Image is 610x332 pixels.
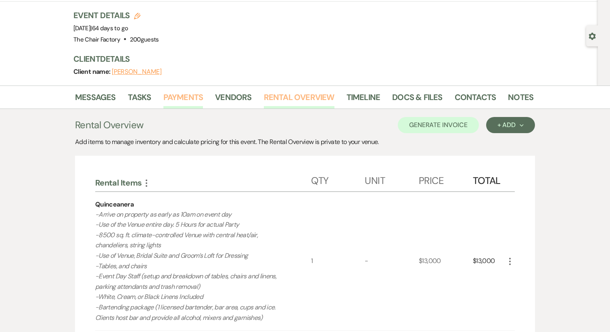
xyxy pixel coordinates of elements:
a: Vendors [215,91,251,109]
span: [DATE] [73,24,128,32]
button: Generate Invoice [398,117,479,133]
div: 1 [311,192,365,331]
span: 64 days to go [92,24,128,32]
div: Total [473,167,505,191]
button: [PERSON_NAME] [112,69,162,75]
h3: Client Details [73,53,525,65]
a: Tasks [128,91,151,109]
div: - [365,192,419,331]
div: Rental Items [95,177,311,188]
span: Client name: [73,67,112,76]
div: $13,000 [473,192,505,331]
h3: Rental Overview [75,118,143,132]
button: + Add [486,117,535,133]
h3: Event Details [73,10,159,21]
a: Notes [508,91,533,109]
div: Qty [311,167,365,191]
a: Rental Overview [264,91,334,109]
p: -Arrive on property as early as 10am on event day -Use of the Venue entire day. 5 Hours for actua... [95,209,289,323]
button: Open lead details [589,32,596,40]
a: Timeline [347,91,380,109]
div: Unit [365,167,419,191]
span: | [90,24,128,32]
div: + Add [497,122,524,128]
span: 200 guests [130,35,159,44]
a: Contacts [455,91,496,109]
span: The Chair Factory [73,35,120,44]
a: Payments [163,91,203,109]
div: Add items to manage inventory and calculate pricing for this event. The Rental Overview is privat... [75,137,535,147]
div: $13,000 [419,192,473,331]
div: Price [419,167,473,191]
a: Docs & Files [392,91,442,109]
div: Quinceanera [95,200,134,209]
a: Messages [75,91,116,109]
